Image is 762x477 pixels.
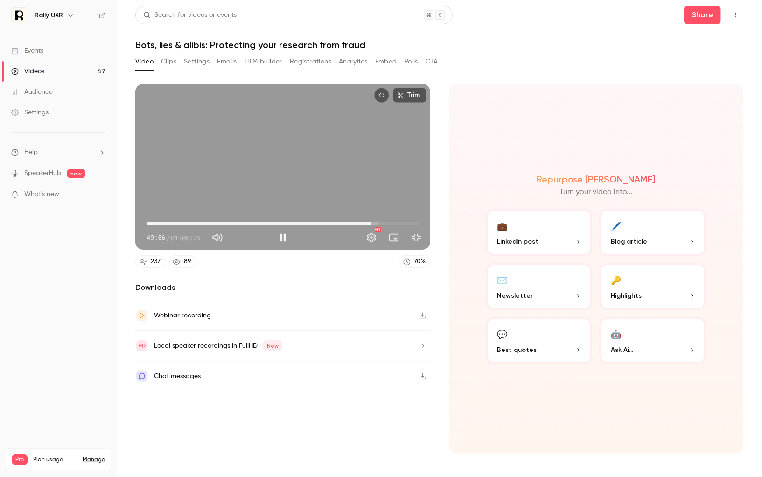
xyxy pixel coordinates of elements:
[611,327,621,341] div: 🤖
[407,228,426,247] button: Exit full screen
[375,227,381,232] div: HD
[168,255,196,268] a: 89
[393,88,426,103] button: Trim
[11,87,53,97] div: Audience
[184,54,210,69] button: Settings
[11,147,105,157] li: help-dropdown-opener
[497,218,508,233] div: 💼
[263,340,282,351] span: New
[497,237,539,246] span: LinkedIn post
[537,174,656,185] h2: Repurpose [PERSON_NAME]
[611,345,633,355] span: Ask Ai...
[374,88,389,103] button: Embed video
[486,317,593,364] button: 💬Best quotes
[147,233,201,243] div: 49:56
[11,108,49,117] div: Settings
[143,10,237,20] div: Search for videos or events
[497,291,533,301] span: Newsletter
[11,67,44,76] div: Videos
[611,273,621,287] div: 🔑
[67,169,85,178] span: new
[497,345,537,355] span: Best quotes
[273,228,292,247] button: Pause
[12,454,28,465] span: Pro
[611,218,621,233] div: 🖊️
[600,209,706,256] button: 🖊️Blog article
[497,273,508,287] div: ✉️
[600,317,706,364] button: 🤖Ask Ai...
[414,257,426,267] div: 70 %
[24,168,61,178] a: SpeakerHub
[217,54,237,69] button: Emails
[35,11,63,20] h6: Rally UXR
[339,54,368,69] button: Analytics
[362,228,381,247] button: Settings
[33,456,77,463] span: Plan usage
[611,291,642,301] span: Highlights
[24,147,38,157] span: Help
[728,7,743,22] button: Top Bar Actions
[208,228,227,247] button: Mute
[559,187,632,198] p: Turn your video into...
[135,39,743,50] h1: Bots, lies & alibis: Protecting your research from fraud
[94,190,105,199] iframe: Noticeable Trigger
[161,54,176,69] button: Clips
[24,189,59,199] span: What's new
[375,54,397,69] button: Embed
[135,54,154,69] button: Video
[151,257,161,267] div: 237
[83,456,105,463] a: Manage
[12,8,27,23] img: Rally UXR
[684,6,721,24] button: Share
[171,233,201,243] span: 01:00:29
[399,255,430,268] a: 70%
[611,237,647,246] span: Blog article
[426,54,438,69] button: CTA
[135,282,430,293] h2: Downloads
[166,233,170,243] span: /
[154,371,201,382] div: Chat messages
[497,327,508,341] div: 💬
[405,54,418,69] button: Polls
[11,46,43,56] div: Events
[147,233,165,243] span: 49:56
[135,255,165,268] a: 237
[600,263,706,310] button: 🔑Highlights
[184,257,191,267] div: 89
[154,310,211,321] div: Webinar recording
[486,263,593,310] button: ✉️Newsletter
[290,54,331,69] button: Registrations
[245,54,282,69] button: UTM builder
[486,209,593,256] button: 💼LinkedIn post
[384,228,403,247] button: Turn on miniplayer
[154,340,282,351] div: Local speaker recordings in FullHD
